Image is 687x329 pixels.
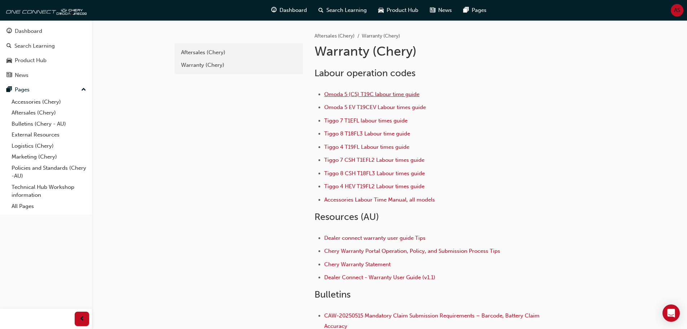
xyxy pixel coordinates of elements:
[181,48,296,57] div: Aftersales (Chery)
[324,144,409,150] a: Tiggo 4 T19FL Labour times guide
[314,211,379,222] span: Resources (AU)
[326,6,367,14] span: Search Learning
[177,46,300,59] a: Aftersales (Chery)
[9,151,89,163] a: Marketing (Chery)
[15,56,47,65] div: Product Hub
[313,3,373,18] a: search-iconSearch Learning
[324,117,408,124] a: Tiggo 7 T1EFL labour times guide
[438,6,452,14] span: News
[271,6,277,15] span: guage-icon
[324,157,424,163] a: Tiggo 7 CSH T1EFL2 Labour times guide
[6,72,12,79] span: news-icon
[324,130,410,137] a: Tiggo 8 T18FL3 Labour time guide
[6,87,12,93] span: pages-icon
[9,129,89,140] a: External Resources
[9,118,89,130] a: Bulletins (Chery - AU)
[671,4,683,17] button: AS
[6,43,12,49] span: search-icon
[378,6,384,15] span: car-icon
[81,85,86,95] span: up-icon
[3,25,89,38] a: Dashboard
[314,68,415,79] span: Labour operation codes
[9,96,89,108] a: Accessories (Chery)
[324,261,391,268] a: Chery Warranty Statement
[15,27,42,35] div: Dashboard
[324,104,426,111] a: Omoda 5 EV T19CEV Labour times guide
[9,163,89,182] a: Policies and Standards (Chery -AU)
[662,304,680,322] div: Open Intercom Messenger
[324,91,419,98] a: Omoda 5 (C5) T19C labour time guide
[6,28,12,35] span: guage-icon
[324,183,424,190] a: Tiggo 4 HEV T19FL2 Labour times guide
[318,6,323,15] span: search-icon
[430,6,435,15] span: news-icon
[181,61,296,69] div: Warranty (Chery)
[424,3,458,18] a: news-iconNews
[3,69,89,82] a: News
[314,289,351,300] span: Bulletins
[6,57,12,64] span: car-icon
[9,140,89,152] a: Logistics (Chery)
[9,182,89,201] a: Technical Hub Workshop information
[458,3,492,18] a: pages-iconPages
[324,196,435,203] a: Accessories Labour Time Manual, all models
[324,274,435,281] a: Dealer Connect - Warranty User Guide (v1.1)
[314,33,354,39] a: Aftersales (Chery)
[15,71,28,79] div: News
[15,86,30,94] div: Pages
[265,3,313,18] a: guage-iconDashboard
[3,23,89,83] button: DashboardSearch LearningProduct HubNews
[14,42,55,50] div: Search Learning
[324,235,426,241] a: Dealer connect warranty user guide Tips
[362,32,400,40] li: Warranty (Chery)
[4,3,87,17] img: oneconnect
[9,201,89,212] a: All Pages
[472,6,486,14] span: Pages
[79,315,85,324] span: prev-icon
[314,43,551,59] h1: Warranty (Chery)
[3,39,89,53] a: Search Learning
[324,170,425,177] a: Tiggo 8 CSH T18FL3 Labour times guide
[3,54,89,67] a: Product Hub
[674,6,680,14] span: AS
[177,59,300,72] a: Warranty (Chery)
[3,83,89,96] button: Pages
[324,248,500,254] a: Chery Warranty Portal Operation, Policy, and Submission Process Tips
[279,6,307,14] span: Dashboard
[9,107,89,118] a: Aftersales (Chery)
[373,3,424,18] a: car-iconProduct Hub
[463,6,469,15] span: pages-icon
[387,6,418,14] span: Product Hub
